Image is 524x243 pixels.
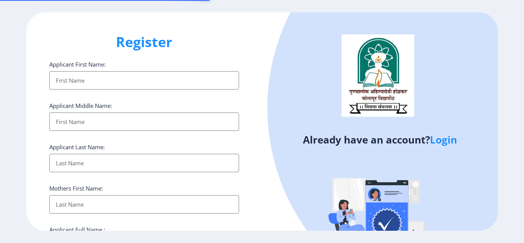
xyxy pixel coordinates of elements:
[49,143,105,151] label: Applicant Last Name:
[342,34,414,116] img: logo
[49,195,239,214] input: Last Name
[49,60,106,68] label: Applicant First Name:
[49,184,103,192] label: Mothers First Name:
[49,154,239,172] input: Last Name
[49,113,239,131] input: First Name
[49,71,239,90] input: First Name
[49,102,112,109] label: Applicant Middle Name:
[49,33,239,51] h1: Register
[268,134,492,146] h4: Already have an account?
[430,133,457,147] a: Login
[49,226,105,241] label: Applicant Full Name : (As on marksheet)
